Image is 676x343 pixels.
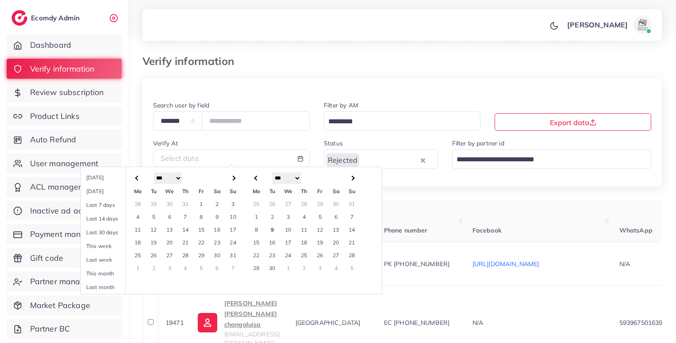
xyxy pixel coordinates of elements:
[472,260,539,268] a: [URL][DOMAIN_NAME]
[177,210,193,223] td: 7
[177,198,193,210] td: 31
[81,280,143,294] li: Last month
[265,223,280,236] td: 9
[7,224,122,244] a: Payment management
[249,210,265,223] td: 1
[360,153,418,167] input: Search for option
[130,223,146,236] td: 11
[280,262,296,274] td: 1
[7,153,122,174] a: User management
[198,313,217,332] img: ic-user-info.36bf1079.svg
[146,223,161,236] td: 12
[177,185,193,198] th: Th
[161,236,177,249] td: 20
[265,236,280,249] td: 16
[384,319,450,327] span: EC [PHONE_NUMBER]
[81,267,143,280] li: This month
[225,236,241,249] td: 24
[209,236,225,249] td: 23
[30,323,70,335] span: Partner BC
[146,198,161,210] td: 29
[280,185,296,198] th: We
[328,249,344,262] td: 27
[7,59,122,79] a: Verify information
[550,118,596,127] span: Export data
[280,236,296,249] td: 17
[325,115,469,129] input: Search for option
[130,262,146,274] td: 1
[312,198,328,210] td: 29
[495,113,651,131] button: Export data
[31,14,82,22] h2: Ecomdy Admin
[472,319,483,327] span: N/A
[130,236,146,249] td: 18
[344,210,360,223] td: 7
[324,149,438,168] div: Search for option
[30,39,71,51] span: Dashboard
[296,198,312,210] td: 28
[146,185,161,198] th: Tu
[312,210,328,223] td: 5
[421,155,425,165] button: Clear Selected
[7,177,122,197] a: ACL management
[177,262,193,274] td: 4
[7,35,122,55] a: Dashboard
[7,271,122,292] a: Partner management
[452,139,504,148] label: Filter by partner id
[130,198,146,210] td: 28
[81,225,143,239] li: Last 30 days
[296,249,312,262] td: 25
[472,226,502,234] span: Facebook
[177,249,193,262] td: 28
[312,249,328,262] td: 26
[296,319,361,327] span: [GEOGRAPHIC_DATA]
[7,130,122,150] a: Auto Refund
[161,262,177,274] td: 3
[619,319,663,327] span: 593967501639
[312,236,328,249] td: 19
[280,249,296,262] td: 24
[30,276,108,287] span: Partner management
[193,185,209,198] th: Fr
[193,249,209,262] td: 29
[328,236,344,249] td: 20
[224,298,281,330] p: [PERSON_NAME] [PERSON_NAME] changoluisa
[296,262,312,274] td: 2
[225,223,241,236] td: 17
[326,153,359,167] span: Rejected
[193,210,209,223] td: 8
[344,223,360,236] td: 14
[7,248,122,268] a: Gift code
[562,16,655,34] a: [PERSON_NAME]avatar
[249,185,265,198] th: Mo
[344,249,360,262] td: 28
[30,158,98,169] span: User management
[165,319,184,327] span: 19471
[7,295,122,316] a: Market Package
[161,185,177,198] th: We
[249,249,265,262] td: 22
[193,262,209,274] td: 5
[225,198,241,210] td: 3
[30,181,97,193] span: ACL management
[30,134,77,145] span: Auto Refund
[30,87,104,98] span: Review subscription
[296,210,312,223] td: 4
[146,262,161,274] td: 2
[146,249,161,262] td: 26
[130,249,146,262] td: 25
[193,198,209,210] td: 1
[130,185,146,198] th: Mo
[161,223,177,236] td: 13
[265,185,280,198] th: Tu
[328,223,344,236] td: 13
[453,153,640,167] input: Search for option
[265,249,280,262] td: 23
[209,185,225,198] th: Sa
[161,249,177,262] td: 27
[30,252,63,264] span: Gift code
[81,184,143,198] li: [DATE]
[344,262,360,274] td: 5
[619,260,630,268] span: N/A
[225,262,241,274] td: 7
